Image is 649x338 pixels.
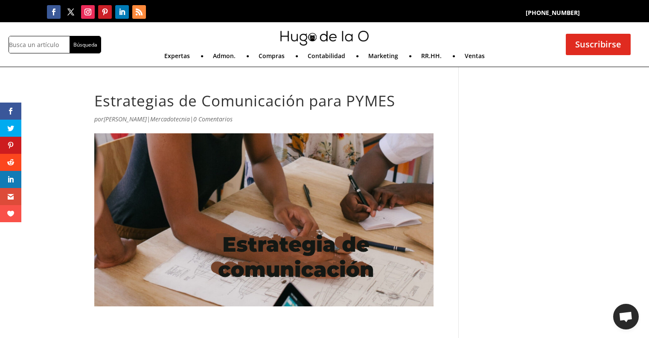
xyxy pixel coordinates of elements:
[64,5,78,19] a: Seguir en X
[132,5,146,19] a: Seguir en RSS
[308,53,345,62] a: Contabilidad
[465,53,485,62] a: Ventas
[613,304,639,329] div: Chat abierto
[94,133,434,306] img: estrategia-comunicacion-pymes
[193,115,233,123] a: 0 Comentarios
[164,53,190,62] a: Expertas
[104,115,147,123] a: [PERSON_NAME]
[566,34,631,55] a: Suscribirse
[457,8,649,18] p: [PHONE_NUMBER]
[150,115,190,123] a: Mercadotecnia
[115,5,129,19] a: Seguir en LinkedIn
[259,53,285,62] a: Compras
[213,53,236,62] a: Admon.
[70,36,101,53] input: Búsqueda
[9,36,70,53] input: Busca un artículo
[421,53,442,62] a: RR.HH.
[47,5,61,19] a: Seguir en Facebook
[98,5,112,19] a: Seguir en Pinterest
[368,53,398,62] a: Marketing
[94,92,434,114] h1: Estrategias de Comunicación para PYMES
[280,39,369,47] a: mini-hugo-de-la-o-logo
[94,114,434,131] p: por | |
[280,31,369,46] img: mini-hugo-de-la-o-logo
[81,5,95,19] a: Seguir en Instagram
